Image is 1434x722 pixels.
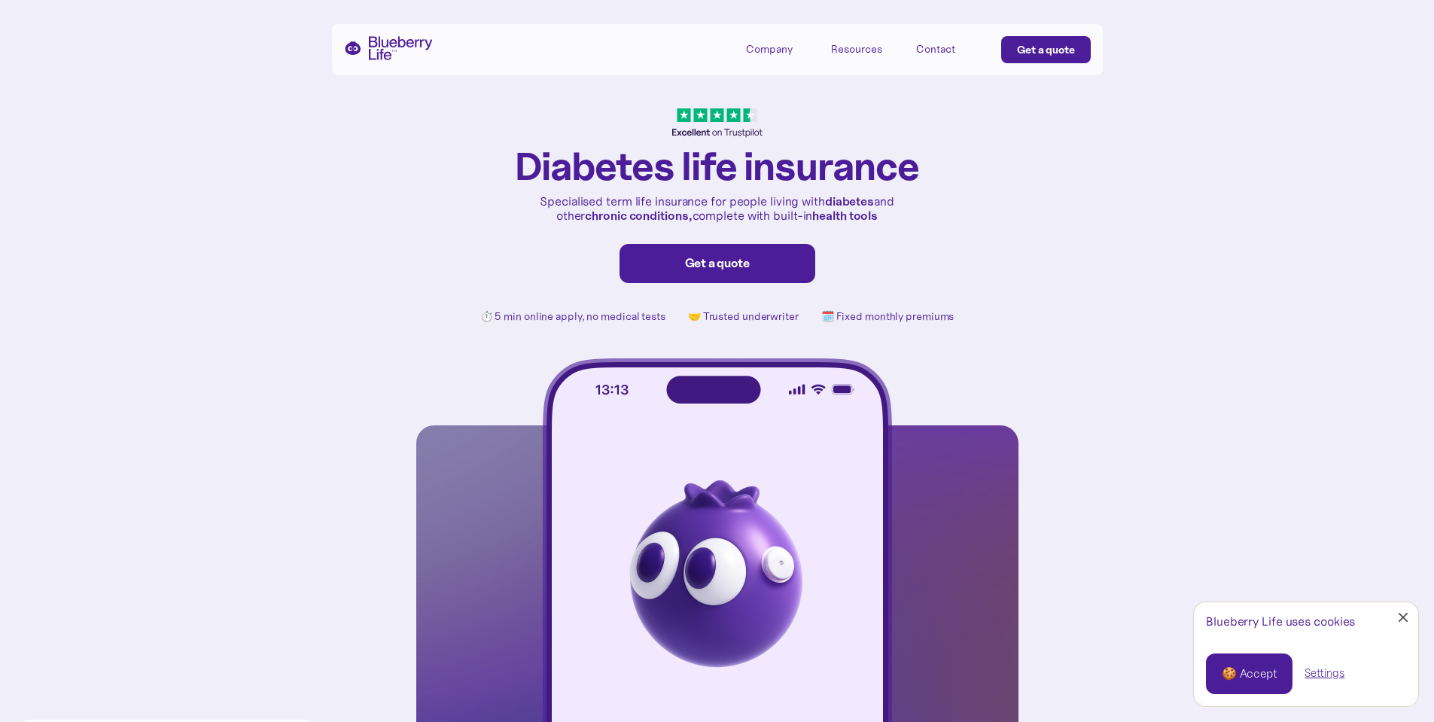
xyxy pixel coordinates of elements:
h1: Diabetes life insurance [515,145,919,187]
a: Contact [916,36,984,61]
a: Get a quote [1001,36,1091,63]
div: Get a quote [635,256,799,271]
div: Contact [916,43,955,56]
div: Blueberry Life uses cookies [1206,614,1406,629]
div: Resources [831,36,899,61]
div: 🍪 Accept [1222,666,1277,682]
div: Company [746,43,793,56]
p: 🤝 Trusted underwriter [688,310,799,323]
strong: health tools [812,208,878,223]
p: 🗓️ Fixed monthly premiums [821,310,954,323]
p: ⏱️ 5 min online apply, no medical tests [480,310,665,323]
p: Specialised term life insurance for people living with and other complete with built-in [537,194,898,223]
a: Settings [1305,666,1344,681]
a: 🍪 Accept [1206,653,1292,694]
div: Resources [831,43,882,56]
a: Close Cookie Popup [1388,602,1418,632]
strong: chronic conditions, [585,208,692,223]
div: Company [746,36,814,61]
a: Get a quote [620,244,815,283]
a: home [344,36,433,60]
div: Get a quote [1017,42,1075,57]
strong: diabetes [825,193,874,209]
